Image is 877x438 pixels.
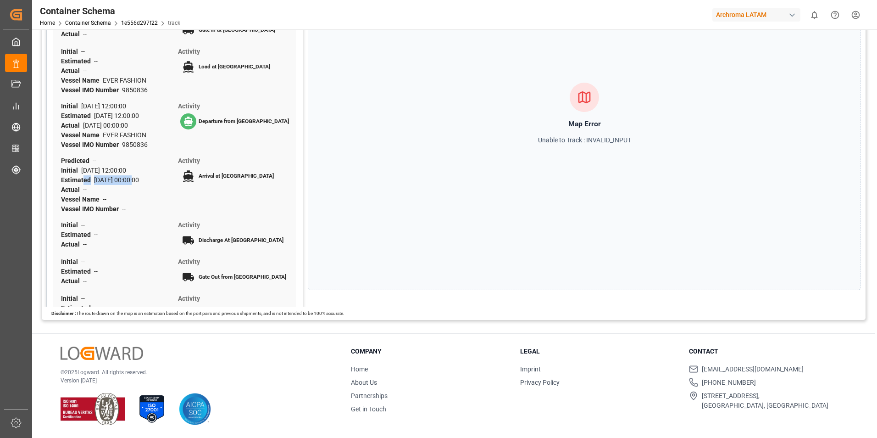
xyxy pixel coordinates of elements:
[121,20,158,26] a: 1e556d297f22
[178,258,200,265] span: Activity
[178,157,200,164] span: Activity
[702,378,756,387] span: [PHONE_NUMBER]
[702,365,804,374] span: [EMAIL_ADDRESS][DOMAIN_NAME]
[178,221,200,229] span: Activity
[61,268,94,275] span: Estimated
[61,258,81,265] span: Initial
[199,27,275,33] span: Gate In at [GEOGRAPHIC_DATA]
[351,379,377,386] a: About Us
[568,118,601,129] h2: Map Error
[702,391,828,410] span: [STREET_ADDRESS], [GEOGRAPHIC_DATA], [GEOGRAPHIC_DATA]
[538,135,631,145] p: Unable to Track : INVALID_INPUT
[93,157,96,164] span: --
[520,347,678,356] h3: Legal
[136,393,168,425] img: ISO 27001 Certification
[103,196,106,203] span: --
[61,221,81,229] span: Initial
[61,102,81,110] span: Initial
[61,376,328,385] p: Version [DATE]
[520,365,541,373] a: Imprint
[61,57,94,65] span: Estimated
[103,77,146,84] span: EVER FASHION
[351,365,368,373] a: Home
[40,4,180,18] div: Container Schema
[351,405,386,413] a: Get in Touch
[40,20,55,26] a: Home
[61,67,83,74] span: Actual
[61,131,103,139] span: Vessel Name
[712,6,804,23] button: Archroma LATAM
[178,102,200,110] span: Activity
[122,205,126,213] span: --
[94,304,98,312] span: --
[81,221,85,229] span: --
[61,77,103,84] span: Vessel Name
[61,157,93,164] span: Predicted
[61,205,122,213] span: Vessel IMO Number
[94,268,98,275] span: --
[83,186,87,193] span: --
[81,295,85,302] span: --
[61,112,94,119] span: Estimated
[199,237,283,243] span: Discharge At [GEOGRAPHIC_DATA]
[61,167,81,174] span: Initial
[61,393,125,425] img: ISO 9001 & ISO 14001 Certification
[76,311,344,316] span: The route drawn on the map is an estimation based on the port pairs and previous shipments, and i...
[351,392,388,399] a: Partnerships
[81,167,126,174] span: [DATE] 12:00:00
[61,86,122,94] span: Vessel IMO Number
[712,8,800,22] div: Archroma LATAM
[825,5,845,25] button: Help Center
[83,67,87,74] span: --
[520,379,560,386] a: Privacy Policy
[61,368,328,376] p: © 2025 Logward. All rights reserved.
[61,304,94,312] span: Estimated
[61,48,81,55] span: Initial
[199,173,274,179] span: Arrival at [GEOGRAPHIC_DATA]
[804,5,825,25] button: show 0 new notifications
[199,274,286,280] span: Gate Out from [GEOGRAPHIC_DATA]
[199,118,289,124] span: Departure from [GEOGRAPHIC_DATA]
[179,393,211,425] img: AICPA SOC
[65,20,111,26] a: Container Schema
[83,241,87,248] span: --
[103,131,146,139] span: EVER FASHION
[94,112,139,119] span: [DATE] 12:00:00
[122,141,148,148] span: 9850836
[61,295,81,302] span: Initial
[81,48,85,55] span: --
[61,241,83,248] span: Actual
[61,347,143,360] img: Logward Logo
[351,347,509,356] h3: Company
[61,186,83,193] span: Actual
[689,347,847,356] h3: Contact
[83,30,87,38] span: --
[94,57,98,65] span: --
[81,258,85,265] span: --
[51,311,76,316] span: Disclaimer :
[178,48,200,55] span: Activity
[122,86,148,94] span: 9850836
[61,30,83,38] span: Actual
[83,277,87,285] span: --
[94,231,98,238] span: --
[61,196,103,203] span: Vessel Name
[178,295,200,302] span: Activity
[61,231,94,238] span: Estimated
[61,176,94,184] span: Estimated
[61,122,83,129] span: Actual
[199,63,270,70] span: Load at [GEOGRAPHIC_DATA]
[94,176,139,184] span: [DATE] 00:00:00
[61,277,83,285] span: Actual
[61,141,122,148] span: Vessel IMO Number
[83,122,128,129] span: [DATE] 00:00:00
[81,102,126,110] span: [DATE] 12:00:00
